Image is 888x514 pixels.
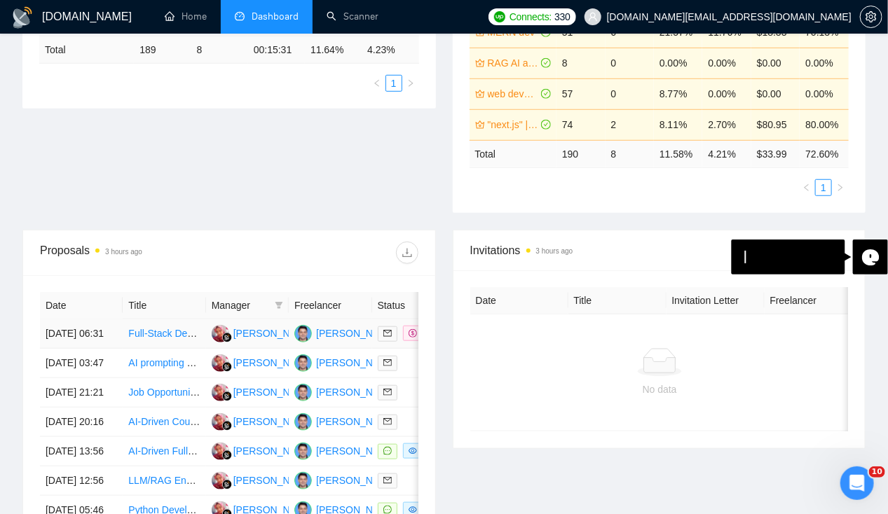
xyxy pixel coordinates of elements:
[409,447,417,455] span: eye
[702,48,751,78] td: 0.00%
[40,408,123,437] td: [DATE] 20:16
[815,179,832,196] li: 1
[294,413,312,431] img: AR
[294,325,312,342] img: AR
[191,36,248,64] td: 8
[751,78,800,109] td: $0.00
[488,55,539,71] a: RAG AI assistant
[235,11,245,21] span: dashboard
[470,287,568,314] th: Date
[832,179,849,196] button: right
[378,298,435,313] span: Status
[556,78,605,109] td: 57
[702,140,751,167] td: 4.21 %
[568,287,667,314] th: Title
[860,11,882,22] a: setting
[362,36,418,64] td: 4.23 %
[305,36,362,64] td: 11.64 %
[765,287,863,314] th: Freelancer
[369,75,385,92] li: Previous Page
[481,382,838,397] div: No data
[252,11,299,22] span: Dashboard
[233,414,314,429] div: [PERSON_NAME]
[702,109,751,140] td: 2.70%
[40,292,123,319] th: Date
[128,445,358,457] a: AI-Driven Full-Stack Developer (Gaming & Web App)
[212,354,229,372] img: DP
[233,443,314,459] div: [PERSON_NAME]
[541,120,551,130] span: check-circle
[383,388,392,396] span: mail
[123,378,205,408] td: Job Opportunity: Full-Stack AR/AI Developer
[316,384,397,400] div: [PERSON_NAME]
[123,319,205,349] td: Full-Stack Developer Needed for App Development
[383,329,392,338] span: mail
[475,120,485,130] span: crown
[294,415,397,426] a: AR[PERSON_NAME]
[802,183,811,192] span: left
[402,75,419,92] li: Next Page
[654,78,702,109] td: 8.77%
[294,443,312,460] img: AR
[860,6,882,28] button: setting
[40,349,123,378] td: [DATE] 03:47
[212,384,229,401] img: DP
[861,11,882,22] span: setting
[510,9,552,25] span: Connects:
[40,319,123,349] td: [DATE] 06:31
[606,48,654,78] td: 0
[294,445,397,456] a: AR[PERSON_NAME]
[751,109,800,140] td: $80.95
[383,506,392,514] span: message
[800,78,849,109] td: 0.00%
[383,417,392,426] span: mail
[327,11,378,22] a: searchScanner
[383,476,392,485] span: mail
[541,89,551,99] span: check-circle
[128,387,322,398] a: Job Opportunity: Full-Stack AR/AI Developer
[869,466,885,478] span: 10
[316,443,397,459] div: [PERSON_NAME]
[556,48,605,78] td: 8
[233,326,314,341] div: [PERSON_NAME]
[606,78,654,109] td: 0
[556,140,605,167] td: 190
[275,301,283,310] span: filter
[222,421,232,431] img: gigradar-bm.png
[654,48,702,78] td: 0.00%
[212,298,269,313] span: Manager
[800,109,849,140] td: 80.00%
[212,474,314,485] a: DP[PERSON_NAME]
[816,180,831,195] a: 1
[606,109,654,140] td: 2
[294,356,397,368] a: AR[PERSON_NAME]
[165,11,207,22] a: homeHome
[556,109,605,140] td: 74
[702,78,751,109] td: 0.00%
[475,89,485,99] span: crown
[470,140,557,167] td: Total
[316,355,397,370] div: [PERSON_NAME]
[402,75,419,92] button: right
[588,12,598,22] span: user
[40,437,123,466] td: [DATE] 13:56
[40,242,229,264] div: Proposals
[222,333,232,342] img: gigradar-bm.png
[386,76,402,91] a: 1
[40,378,123,408] td: [DATE] 21:21
[470,242,849,259] span: Invitations
[383,359,392,367] span: mail
[212,445,314,456] a: DP[PERSON_NAME]
[212,413,229,431] img: DP
[222,480,232,489] img: gigradar-bm.png
[409,329,417,338] span: dollar
[654,109,702,140] td: 8.11%
[409,506,417,514] span: eye
[397,247,418,258] span: download
[396,242,418,264] button: download
[212,386,314,397] a: DP[PERSON_NAME]
[222,391,232,401] img: gigradar-bm.png
[222,362,232,372] img: gigradar-bm.png
[123,408,205,437] td: AI-Driven Course Creator Platform Development
[248,36,305,64] td: 00:15:31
